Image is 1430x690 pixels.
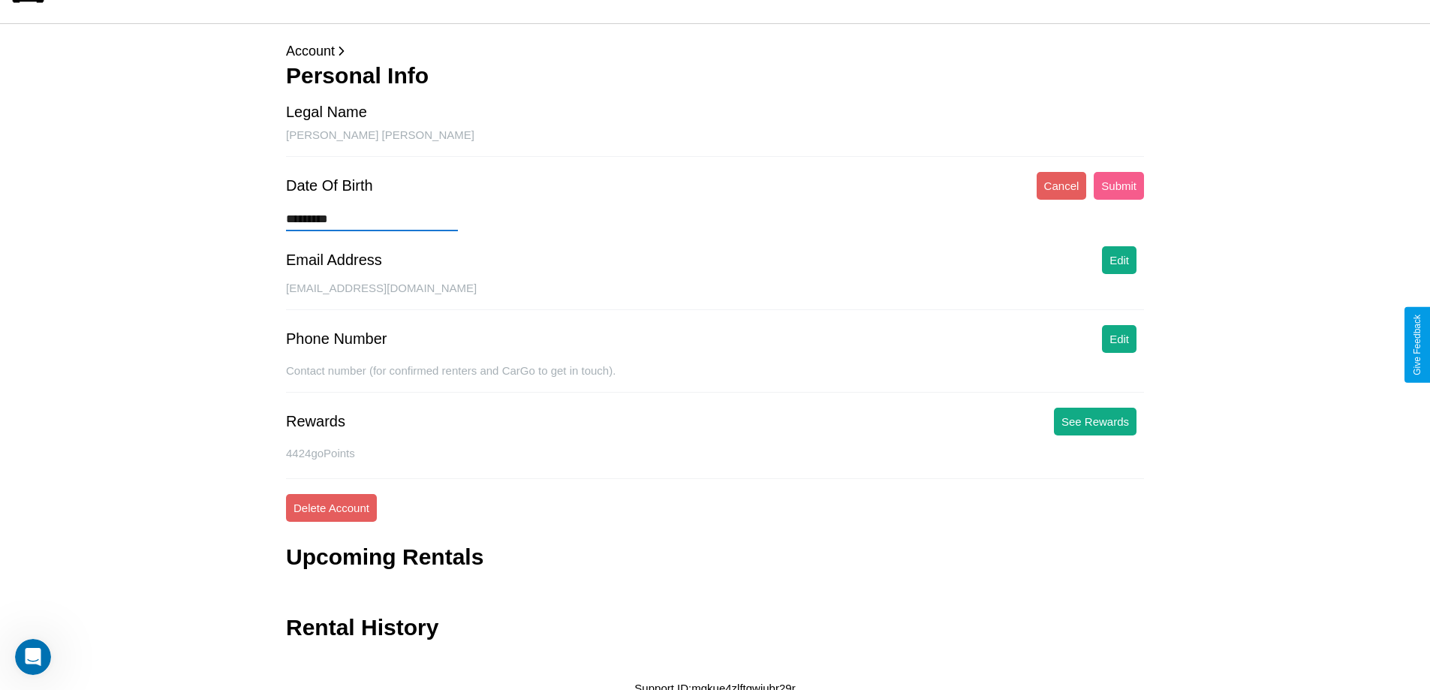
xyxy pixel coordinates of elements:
[286,615,438,640] h3: Rental History
[1037,172,1087,200] button: Cancel
[1412,315,1422,375] div: Give Feedback
[286,330,387,348] div: Phone Number
[286,128,1144,157] div: [PERSON_NAME] [PERSON_NAME]
[286,282,1144,310] div: [EMAIL_ADDRESS][DOMAIN_NAME]
[286,63,1144,89] h3: Personal Info
[286,104,367,121] div: Legal Name
[286,494,377,522] button: Delete Account
[286,443,1144,463] p: 4424 goPoints
[1094,172,1144,200] button: Submit
[286,544,483,570] h3: Upcoming Rentals
[286,364,1144,393] div: Contact number (for confirmed renters and CarGo to get in touch).
[1054,408,1136,435] button: See Rewards
[1102,246,1136,274] button: Edit
[286,413,345,430] div: Rewards
[286,177,373,194] div: Date Of Birth
[286,39,1144,63] p: Account
[15,639,51,675] iframe: Intercom live chat
[286,252,382,269] div: Email Address
[1102,325,1136,353] button: Edit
